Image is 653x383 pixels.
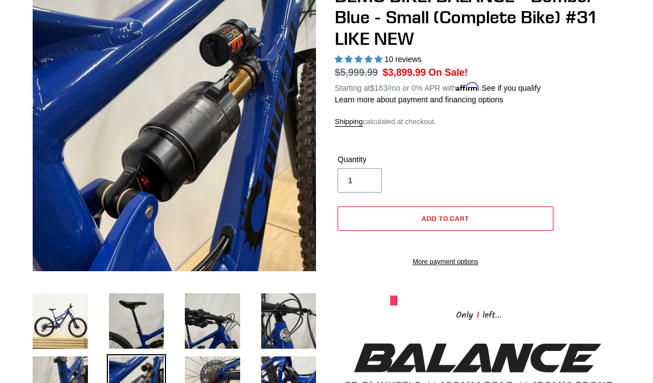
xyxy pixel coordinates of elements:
span: Affirm [456,82,479,91]
span: 10 reviews [385,55,422,64]
span: 5.00 stars [335,55,385,64]
span: On Sale! [428,65,468,80]
span: $3,899.99 [383,67,426,78]
img: Load image into Gallery viewer, DEMO BIKE: BALANCE - Bomber Blue - Small (Complete Bike) #31 LIKE... [183,291,242,351]
span: Add to cart [422,214,470,222]
button: Add to cart [338,206,553,231]
div: Only left... [390,306,567,323]
img: Load image into Gallery viewer, DEMO BIKE: BALANCE - Bomber Blue - Small (Complete Bike) #31 LIKE... [30,291,90,351]
img: Load image into Gallery viewer, DEMO BIKE: BALANCE - Bomber Blue - Small (Complete Bike) #31 LIKE... [259,291,319,351]
a: See if you qualify - Learn more about Affirm Financing (opens in modal) [481,84,541,92]
s: $5,999.99 [335,67,378,78]
label: Quantity [338,154,443,165]
a: Learn more about payment and financing options [335,95,503,104]
a: More payment options [338,257,553,267]
img: Load image into Gallery viewer, DEMO BIKE: BALANCE - Bomber Blue - Small (Complete Bike) #31 LIKE... [107,291,167,351]
a: Shipping [335,117,363,127]
div: calculated at checkout. [335,116,623,127]
span: $163 [370,84,387,92]
p: Starting at /mo or 0% APR with . [335,80,541,94]
span: 1 [473,308,483,322]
